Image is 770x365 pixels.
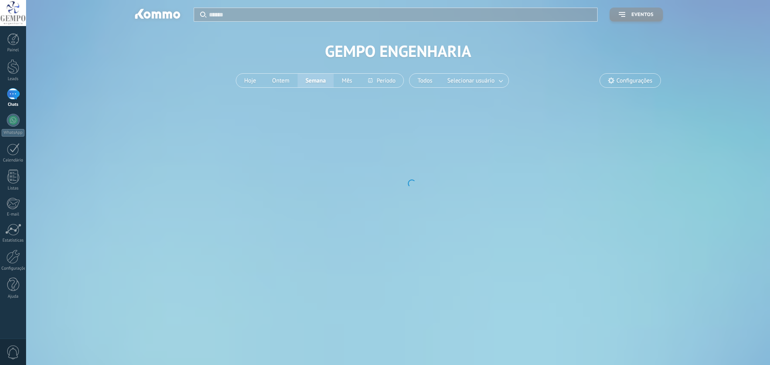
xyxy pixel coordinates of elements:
[2,212,25,217] div: E-mail
[2,238,25,243] div: Estatísticas
[2,186,25,191] div: Listas
[2,266,25,271] div: Configurações
[2,158,25,163] div: Calendário
[2,102,25,107] div: Chats
[2,129,24,137] div: WhatsApp
[2,48,25,53] div: Painel
[2,77,25,82] div: Leads
[2,294,25,299] div: Ajuda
